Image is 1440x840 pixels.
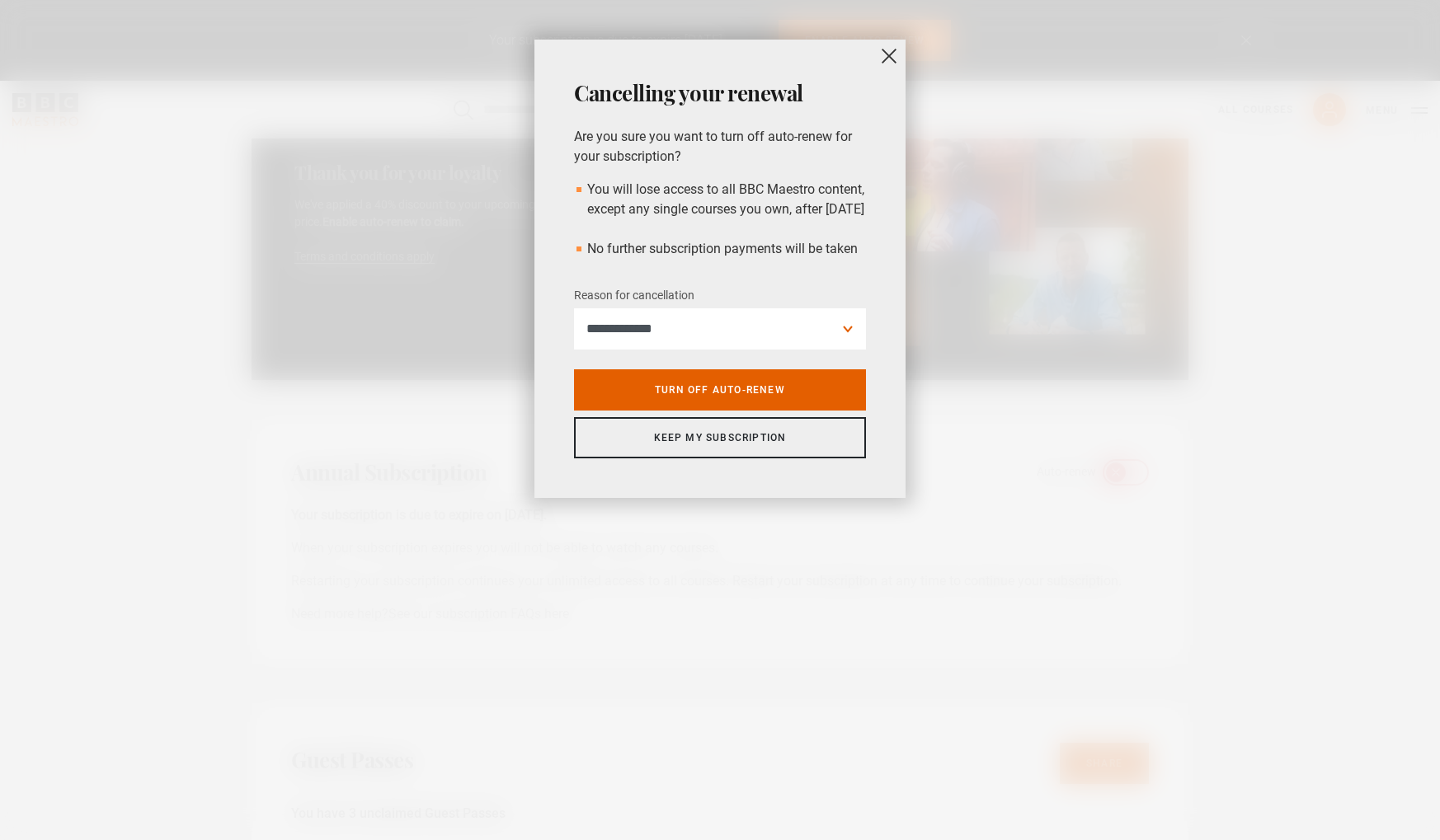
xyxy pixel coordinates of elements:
[574,369,866,411] a: Turn off auto-renew
[574,180,866,219] li: You will lose access to all BBC Maestro content, except any single courses you own, after [DATE]
[873,40,906,73] button: close
[574,79,866,107] h2: Cancelling your renewal
[574,286,694,306] label: Reason for cancellation
[574,417,866,458] a: Keep my subscription
[574,127,866,167] p: Are you sure you want to turn off auto-renew for your subscription?
[574,239,866,259] li: No further subscription payments will be taken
